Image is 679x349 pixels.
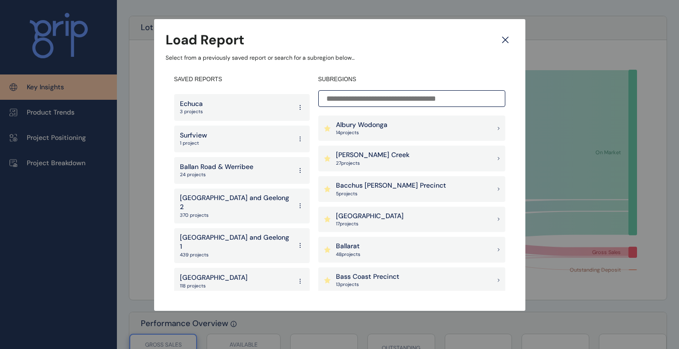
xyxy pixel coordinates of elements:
p: 1 project [180,140,207,147]
p: 48 project s [336,251,360,258]
p: 24 projects [180,171,253,178]
p: [GEOGRAPHIC_DATA] [180,273,248,283]
p: [PERSON_NAME] Creek [336,150,409,160]
h4: SUBREGIONS [318,75,505,84]
p: 27 project s [336,160,409,167]
p: Echuca [180,99,203,109]
p: 13 project s [336,281,399,288]
p: 17 project s [336,221,404,227]
h3: Load Report [166,31,244,49]
p: Ballarat [336,242,360,251]
p: 14 project s [336,129,387,136]
p: 3 projects [180,108,203,115]
p: Albury Wodonga [336,120,387,130]
p: [GEOGRAPHIC_DATA] [336,212,404,221]
p: Select from a previously saved report or search for a subregion below... [166,54,514,62]
p: Ballan Road & Werribee [180,162,253,172]
p: 439 projects [180,252,292,258]
p: Bass Coast Precinct [336,272,399,282]
p: 118 projects [180,283,248,289]
p: 5 project s [336,190,446,197]
p: [GEOGRAPHIC_DATA] and Geelong 2 [180,193,292,212]
p: [GEOGRAPHIC_DATA] and Geelong 1 [180,233,292,252]
p: Surfview [180,131,207,140]
p: Bacchus [PERSON_NAME] Precinct [336,181,446,190]
h4: SAVED REPORTS [174,75,310,84]
p: 370 projects [180,212,292,219]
